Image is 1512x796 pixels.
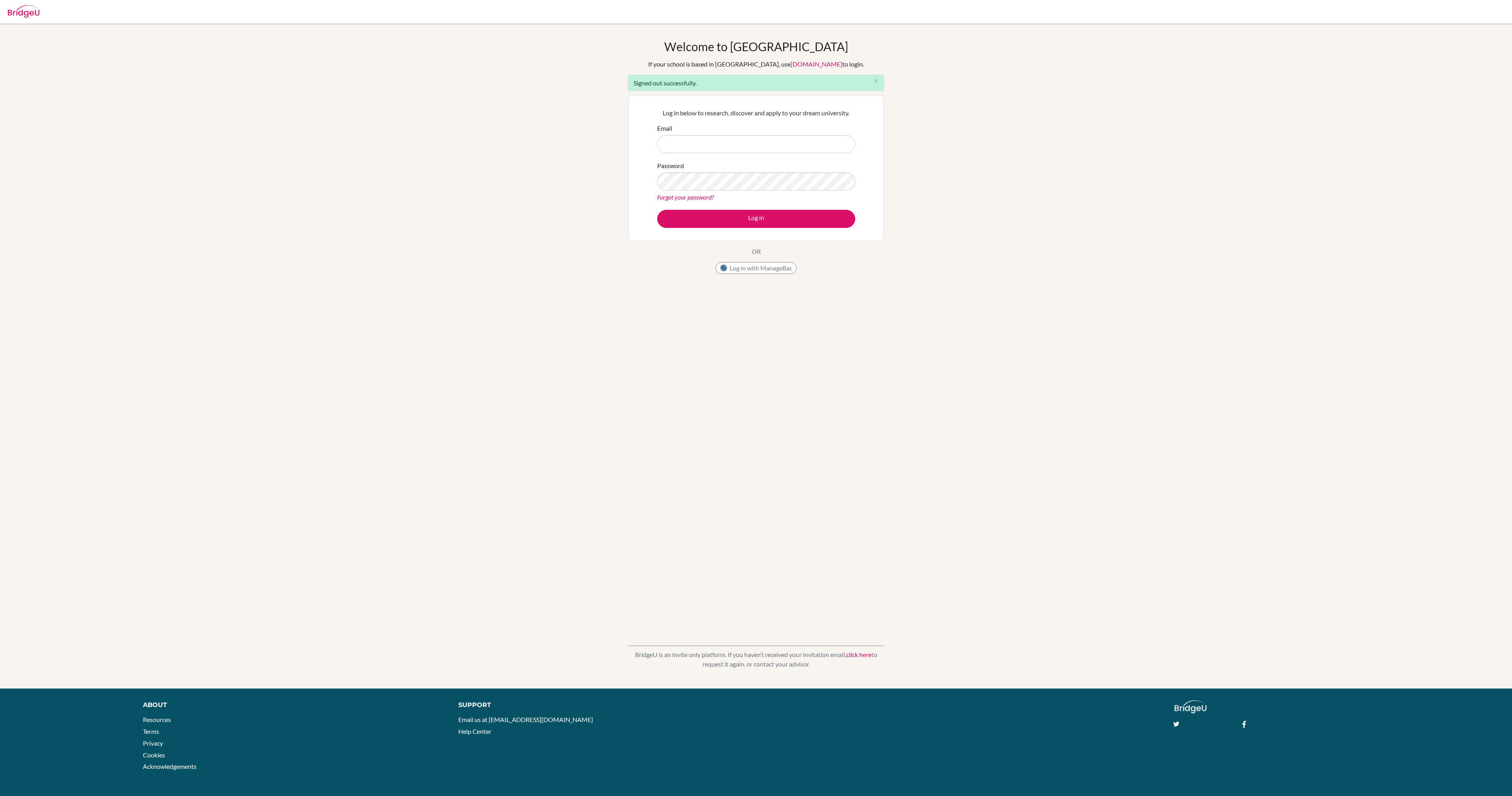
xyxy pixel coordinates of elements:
label: Password [657,161,684,170]
i: close [873,78,879,84]
div: About [143,700,441,710]
a: Cookies [143,751,165,759]
a: Email us at [EMAIL_ADDRESS][DOMAIN_NAME] [458,716,593,723]
a: Privacy [143,739,163,747]
button: Close [868,75,884,87]
div: If your school is based in [GEOGRAPHIC_DATA], use to login. [648,59,864,69]
p: OR [752,247,761,256]
a: click here [846,651,871,658]
p: Log in below to research, discover and apply to your dream university. [657,108,855,118]
a: Forgot your password? [657,193,714,201]
a: Help Center [458,728,491,735]
button: Log in with ManageBac [715,262,797,274]
label: Email [657,124,672,133]
a: [DOMAIN_NAME] [791,60,842,68]
img: logo_white@2x-f4f0deed5e89b7ecb1c2cc34c3e3d731f90f0f143d5ea2071677605dd97b5244.png [1175,700,1206,713]
p: BridgeU is an invite only platform. If you haven’t received your invitation email, to request it ... [628,650,884,669]
a: Terms [143,728,159,735]
img: Bridge-U [8,5,39,18]
a: Resources [143,716,171,723]
div: Signed out successfully. [628,75,884,91]
div: Support [458,700,743,710]
button: Log in [657,210,855,228]
a: Acknowledgements [143,763,196,770]
h1: Welcome to [GEOGRAPHIC_DATA] [664,39,848,54]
